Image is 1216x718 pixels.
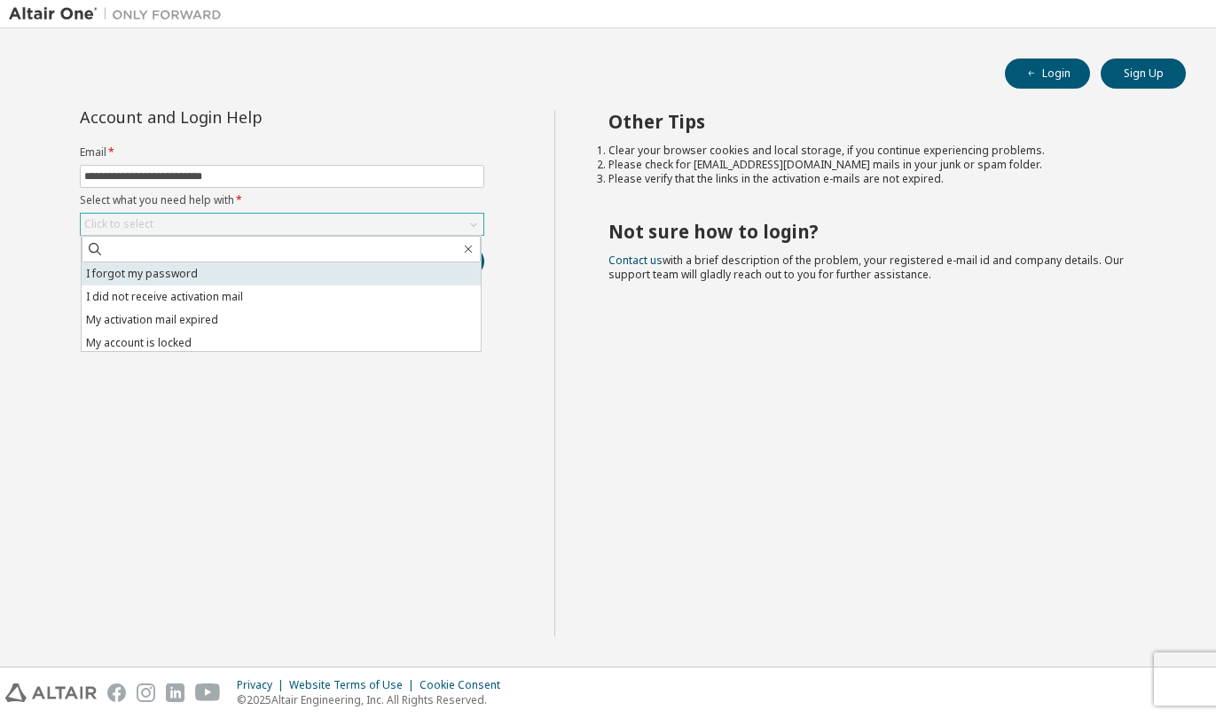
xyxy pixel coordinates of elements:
li: Please verify that the links in the activation e-mails are not expired. [608,172,1154,186]
h2: Not sure how to login? [608,220,1154,243]
li: Clear your browser cookies and local storage, if you continue experiencing problems. [608,144,1154,158]
a: Contact us [608,253,663,268]
img: altair_logo.svg [5,683,97,702]
h2: Other Tips [608,110,1154,133]
img: Altair One [9,5,231,23]
span: with a brief description of the problem, your registered e-mail id and company details. Our suppo... [608,253,1124,282]
div: Privacy [237,678,289,692]
div: Website Terms of Use [289,678,420,692]
img: instagram.svg [137,683,155,702]
img: linkedin.svg [166,683,184,702]
img: youtube.svg [195,683,221,702]
p: © 2025 Altair Engineering, Inc. All Rights Reserved. [237,692,511,707]
div: Click to select [81,214,483,235]
button: Sign Up [1101,59,1186,89]
div: Click to select [84,217,153,231]
li: Please check for [EMAIL_ADDRESS][DOMAIN_NAME] mails in your junk or spam folder. [608,158,1154,172]
li: I forgot my password [82,262,481,285]
label: Select what you need help with [80,193,484,207]
label: Email [80,145,484,160]
img: facebook.svg [107,683,126,702]
div: Cookie Consent [420,678,511,692]
div: Account and Login Help [80,110,404,124]
button: Login [1005,59,1090,89]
